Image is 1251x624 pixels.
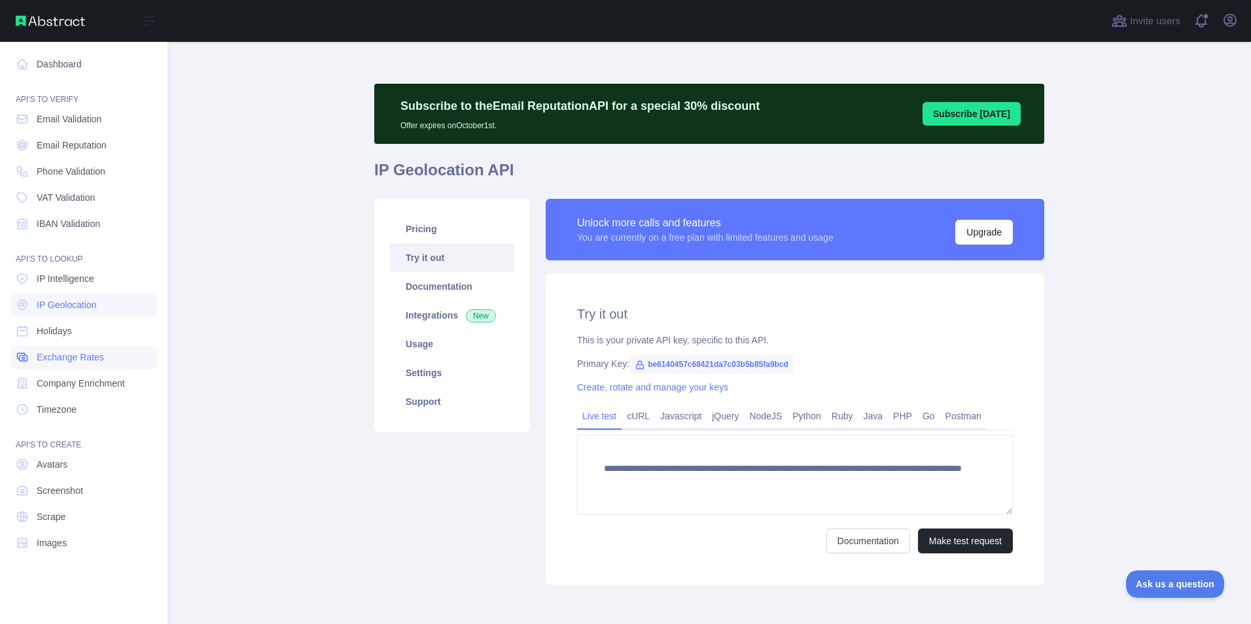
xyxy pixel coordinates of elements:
[10,160,157,183] a: Phone Validation
[390,243,514,272] a: Try it out
[917,406,940,426] a: Go
[707,406,744,426] a: jQuery
[888,406,917,426] a: PHP
[10,398,157,421] a: Timezone
[577,305,1013,323] h2: Try it out
[37,298,97,311] span: IP Geolocation
[10,505,157,529] a: Scrape
[622,406,655,426] a: cURL
[37,217,100,230] span: IBAN Validation
[10,424,157,450] div: API'S TO CREATE
[940,406,987,426] a: Postman
[10,319,157,343] a: Holidays
[37,351,104,364] span: Exchange Rates
[10,78,157,105] div: API'S TO VERIFY
[744,406,787,426] a: NodeJS
[577,382,728,392] a: Create, rotate and manage your keys
[10,293,157,317] a: IP Geolocation
[1130,14,1180,29] span: Invite users
[37,484,83,497] span: Screenshot
[37,458,67,471] span: Avatars
[10,372,157,395] a: Company Enrichment
[37,377,125,390] span: Company Enrichment
[826,529,910,553] a: Documentation
[923,102,1021,126] button: Subscribe [DATE]
[858,406,889,426] a: Java
[390,358,514,387] a: Settings
[655,406,707,426] a: Javascript
[10,345,157,369] a: Exchange Rates
[10,453,157,476] a: Avatars
[1126,570,1225,598] iframe: Toggle Customer Support
[577,334,1013,347] div: This is your private API key, specific to this API.
[787,406,826,426] a: Python
[10,479,157,502] a: Screenshot
[577,215,834,231] div: Unlock more calls and features
[629,355,794,374] span: be6140457c68421da7c03b5b85fa9bcd
[37,403,77,416] span: Timezone
[10,212,157,235] a: IBAN Validation
[1109,10,1183,31] button: Invite users
[37,510,65,523] span: Scrape
[400,97,760,115] p: Subscribe to the Email Reputation API for a special 30 % discount
[10,267,157,290] a: IP Intelligence
[37,139,107,152] span: Email Reputation
[16,16,85,26] img: Abstract API
[390,330,514,358] a: Usage
[37,113,101,126] span: Email Validation
[374,160,1044,191] h1: IP Geolocation API
[466,309,496,322] span: New
[577,406,622,426] a: Live test
[10,531,157,555] a: Images
[826,406,858,426] a: Ruby
[577,357,1013,370] div: Primary Key:
[10,238,157,264] div: API'S TO LOOKUP
[10,107,157,131] a: Email Validation
[390,272,514,301] a: Documentation
[918,529,1013,553] button: Make test request
[37,324,72,338] span: Holidays
[390,301,514,330] a: Integrations New
[390,215,514,243] a: Pricing
[37,272,94,285] span: IP Intelligence
[577,231,834,244] div: You are currently on a free plan with limited features and usage
[10,186,157,209] a: VAT Validation
[37,165,105,178] span: Phone Validation
[400,115,760,131] p: Offer expires on October 1st.
[10,133,157,157] a: Email Reputation
[955,220,1013,245] button: Upgrade
[390,387,514,416] a: Support
[37,191,95,204] span: VAT Validation
[10,52,157,76] a: Dashboard
[37,536,67,549] span: Images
